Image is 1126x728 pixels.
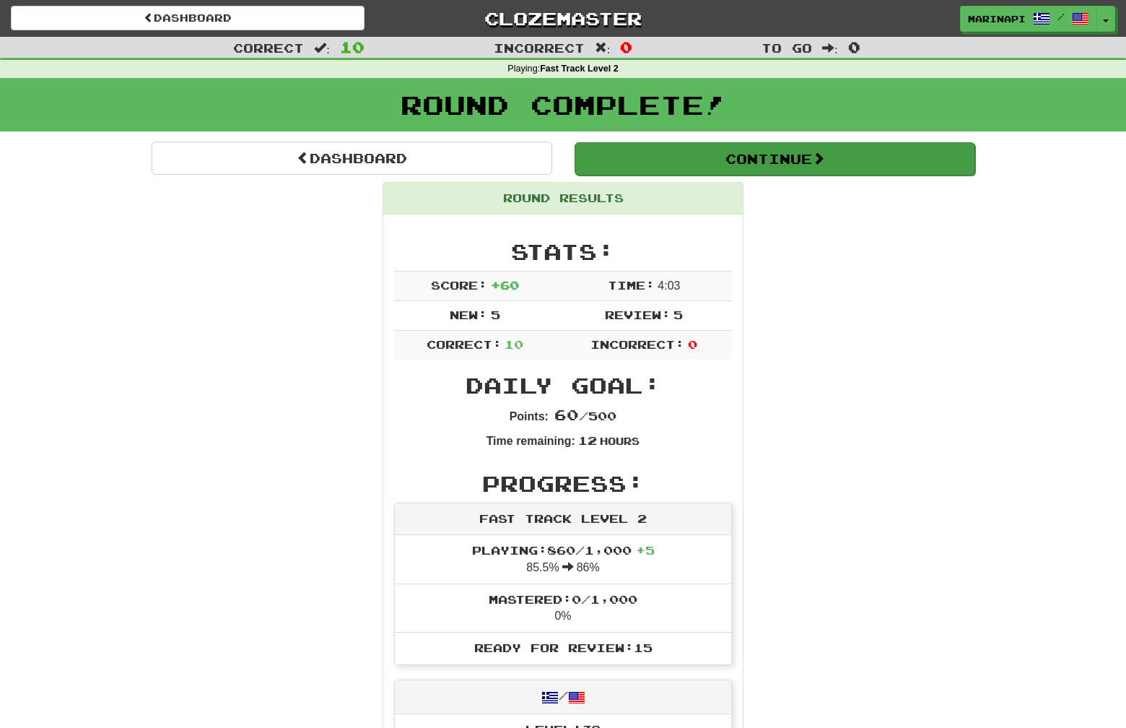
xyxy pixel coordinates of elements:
[578,433,597,447] span: 12
[968,12,1026,25] span: marinapi
[5,90,1121,119] h1: Round Complete!
[450,308,487,321] span: New:
[673,308,683,321] span: 5
[152,142,552,175] a: Dashboard
[658,279,680,292] span: 4 : 0 3
[554,406,579,423] span: 60
[474,641,653,654] span: Ready for Review: 15
[386,6,740,31] a: Clozemaster
[427,337,502,351] span: Correct:
[431,278,487,292] span: Score:
[491,278,519,292] span: + 60
[605,308,671,321] span: Review:
[383,183,743,214] div: Round Results
[575,142,975,175] button: Continue
[636,543,655,557] span: + 5
[233,40,304,55] span: Correct
[554,409,616,422] span: / 500
[822,42,838,54] span: :
[394,472,732,495] h2: Progress:
[395,535,731,584] li: 85.5% 86%
[486,435,575,447] strong: Time remaining:
[848,38,860,56] span: 0
[595,42,611,54] span: :
[11,6,365,30] a: Dashboard
[600,435,640,447] small: Hours
[688,337,697,351] span: 0
[472,543,655,557] span: Playing: 860 / 1,000
[491,308,500,321] span: 5
[505,337,523,351] span: 10
[608,278,655,292] span: Time:
[960,6,1097,32] a: marinapi /
[510,410,549,422] strong: Points:
[494,40,585,55] span: Incorrect
[394,240,732,264] h2: Stats:
[394,373,732,397] h2: Daily Goal:
[395,680,731,714] div: /
[590,337,684,351] span: Incorrect:
[395,584,731,633] li: 0%
[314,42,330,54] span: :
[489,592,637,606] span: Mastered: 0 / 1,000
[620,38,632,56] span: 0
[340,38,365,56] span: 10
[761,40,812,55] span: To go
[540,64,619,74] strong: Fast Track Level 2
[1057,12,1065,22] span: /
[395,503,731,535] div: Fast Track Level 2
